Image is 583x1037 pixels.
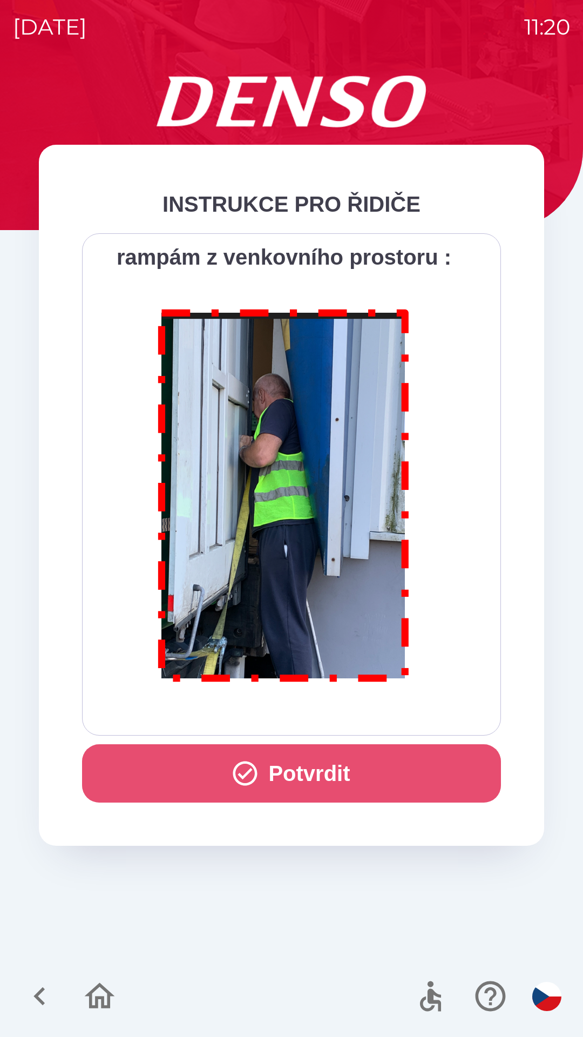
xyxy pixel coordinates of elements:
[146,295,422,692] img: M8MNayrTL6gAAAABJRU5ErkJggg==
[532,982,561,1011] img: cs flag
[524,11,570,43] p: 11:20
[13,11,87,43] p: [DATE]
[39,76,544,127] img: Logo
[82,188,501,220] div: INSTRUKCE PRO ŘIDIČE
[82,744,501,803] button: Potvrdit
